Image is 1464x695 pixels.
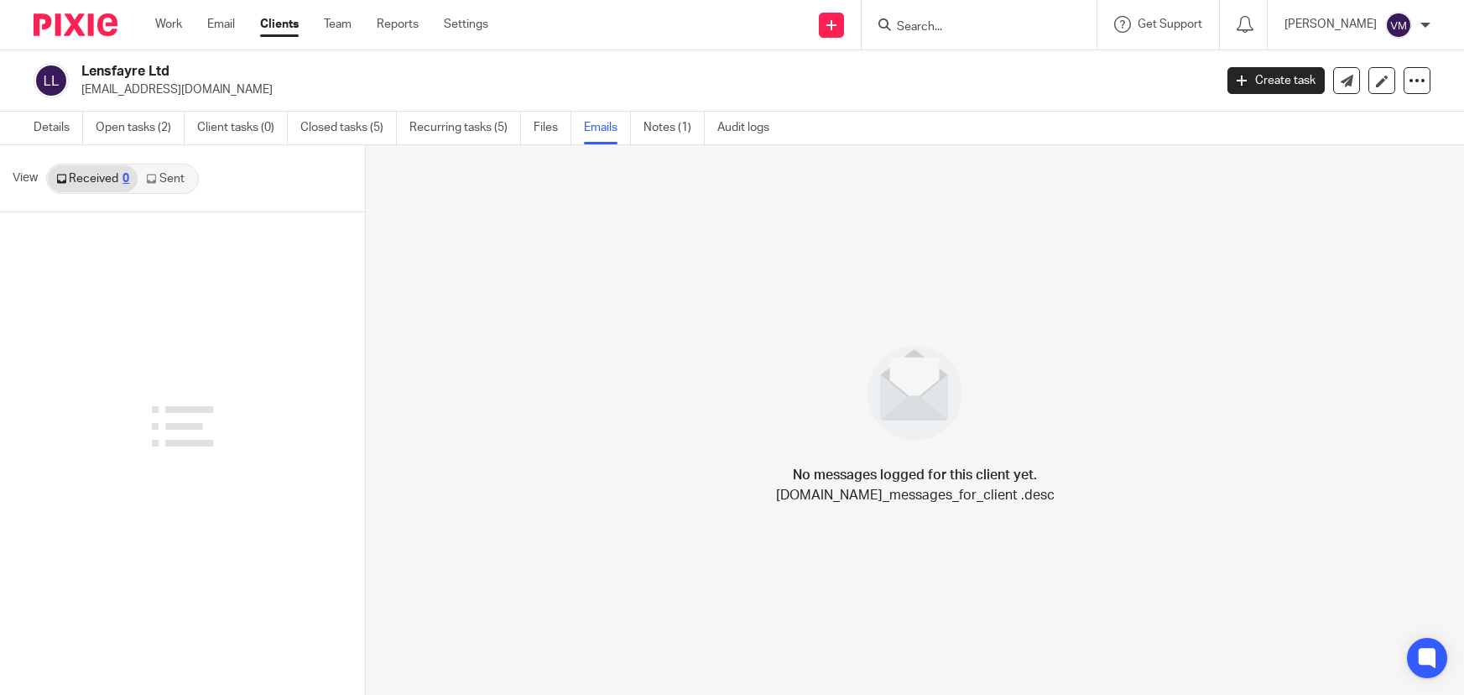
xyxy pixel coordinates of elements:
a: Recurring tasks (5) [409,112,521,144]
a: Sent [138,165,196,192]
p: [DOMAIN_NAME]_messages_for_client .desc [776,485,1055,505]
a: Create task [1227,67,1325,94]
a: Clients [260,16,299,33]
h2: Lensfayre Ltd [81,63,978,81]
span: View [13,170,38,187]
h4: No messages logged for this client yet. [793,465,1037,485]
a: Work [155,16,182,33]
img: svg%3E [34,63,69,98]
a: Notes (1) [643,112,705,144]
p: [PERSON_NAME] [1284,16,1377,33]
img: image [857,335,973,452]
input: Search [895,20,1046,35]
div: 0 [122,173,129,185]
a: Reports [377,16,419,33]
a: Team [324,16,352,33]
a: Audit logs [717,112,782,144]
a: Client tasks (0) [197,112,288,144]
a: Open tasks (2) [96,112,185,144]
a: Closed tasks (5) [300,112,397,144]
a: Emails [584,112,631,144]
span: Get Support [1138,18,1202,30]
img: Pixie [34,13,117,36]
a: Settings [444,16,488,33]
a: Received0 [48,165,138,192]
a: Files [534,112,571,144]
a: Details [34,112,83,144]
p: [EMAIL_ADDRESS][DOMAIN_NAME] [81,81,1202,98]
a: Email [207,16,235,33]
img: svg%3E [1385,12,1412,39]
